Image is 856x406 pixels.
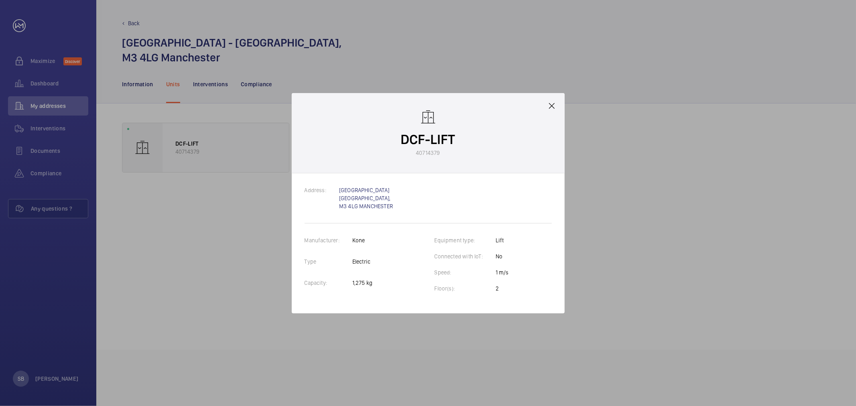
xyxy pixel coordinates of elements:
p: 40714379 [416,149,440,157]
p: Electric [352,258,372,266]
p: 1,275 kg [352,279,372,287]
label: Capacity: [305,280,340,286]
p: Kone [352,236,372,244]
label: Speed: [435,269,464,276]
label: Connected with IoT: [435,253,496,260]
label: Floor(s): [435,285,468,292]
a: [GEOGRAPHIC_DATA] [GEOGRAPHIC_DATA], M3 4LG MANCHESTER [339,187,393,209]
p: DCF-LIFT [401,130,455,149]
label: Equipment type: [435,237,488,244]
img: elevator.svg [420,109,436,125]
label: Address: [305,187,339,193]
p: No [496,252,509,260]
p: Lift [496,236,509,244]
p: 1 m/s [496,268,509,276]
label: Manufacturer: [305,237,352,244]
label: Type [305,258,329,265]
p: 2 [496,284,509,292]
